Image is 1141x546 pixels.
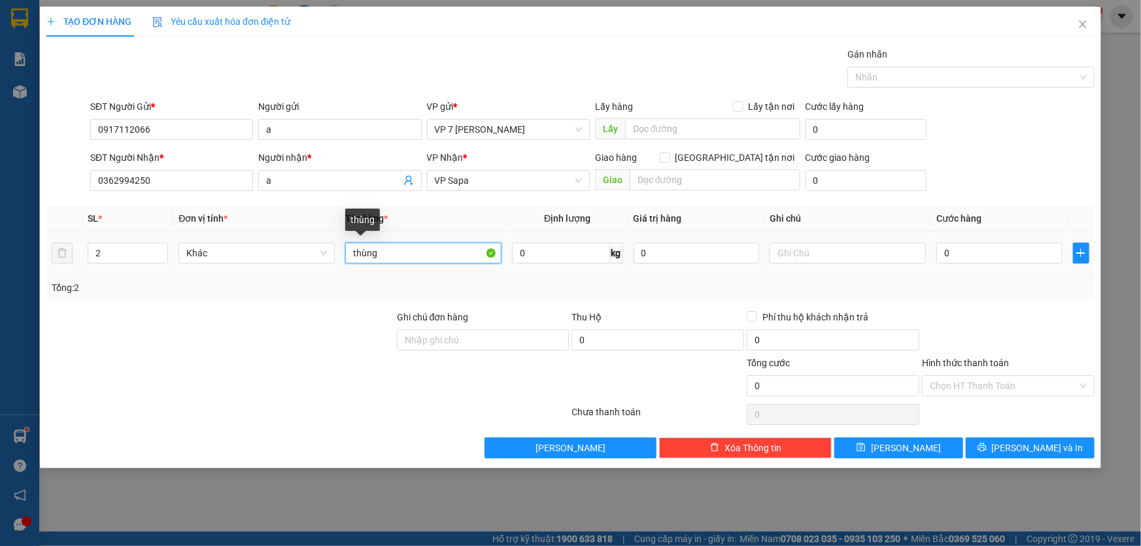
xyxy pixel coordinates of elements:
[992,441,1083,455] span: [PERSON_NAME] và In
[857,443,866,453] span: save
[806,152,870,163] label: Cước giao hàng
[69,76,316,158] h2: VP Nhận: VP Sapa
[710,443,719,453] span: delete
[544,213,590,224] span: Định lượng
[175,10,316,32] b: [DOMAIN_NAME]
[90,150,253,165] div: SĐT Người Nhận
[595,101,633,112] span: Lấy hàng
[610,243,623,264] span: kg
[46,16,131,27] span: TẠO ĐƠN HÀNG
[179,213,228,224] span: Đơn vị tính
[52,281,441,295] div: Tổng: 2
[258,99,421,114] div: Người gửi
[536,441,605,455] span: [PERSON_NAME]
[1078,19,1088,29] span: close
[966,437,1095,458] button: printer[PERSON_NAME] và In
[403,175,414,186] span: user-add
[427,152,464,163] span: VP Nhận
[7,76,105,97] h2: B4NQ4JWX
[90,99,253,114] div: SĐT Người Gửi
[435,171,582,190] span: VP Sapa
[978,443,987,453] span: printer
[88,213,98,224] span: SL
[757,310,874,324] span: Phí thu hộ khách nhận trả
[595,152,637,163] span: Giao hàng
[46,17,56,26] span: plus
[595,118,625,139] span: Lấy
[397,330,570,350] input: Ghi chú đơn hàng
[152,16,290,27] span: Yêu cầu xuất hóa đơn điện tử
[397,312,469,322] label: Ghi chú đơn hàng
[485,437,657,458] button: [PERSON_NAME]
[743,99,800,114] span: Lấy tận nơi
[747,358,790,368] span: Tổng cước
[79,31,160,52] b: Sao Việt
[770,243,926,264] input: Ghi Chú
[806,170,927,191] input: Cước giao hàng
[7,10,73,76] img: logo.jpg
[634,243,760,264] input: 0
[571,312,602,322] span: Thu Hộ
[724,441,781,455] span: Xóa Thông tin
[1073,243,1089,264] button: plus
[630,169,800,190] input: Dọc đường
[922,358,1009,368] label: Hình thức thanh toán
[571,405,746,428] div: Chưa thanh toán
[435,120,582,139] span: VP 7 Phạm Văn Đồng
[834,437,963,458] button: save[PERSON_NAME]
[345,209,380,231] div: thùng
[186,243,327,263] span: Khác
[659,437,832,458] button: deleteXóa Thông tin
[345,243,502,264] input: VD: Bàn, Ghế
[52,243,73,264] button: delete
[806,119,927,140] input: Cước lấy hàng
[764,206,931,231] th: Ghi chú
[847,49,887,60] label: Gán nhãn
[625,118,800,139] input: Dọc đường
[871,441,941,455] span: [PERSON_NAME]
[595,169,630,190] span: Giao
[258,150,421,165] div: Người nhận
[427,99,590,114] div: VP gửi
[1064,7,1101,43] button: Close
[936,213,981,224] span: Cước hàng
[1074,248,1089,258] span: plus
[152,17,163,27] img: icon
[806,101,864,112] label: Cước lấy hàng
[634,213,682,224] span: Giá trị hàng
[670,150,800,165] span: [GEOGRAPHIC_DATA] tận nơi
